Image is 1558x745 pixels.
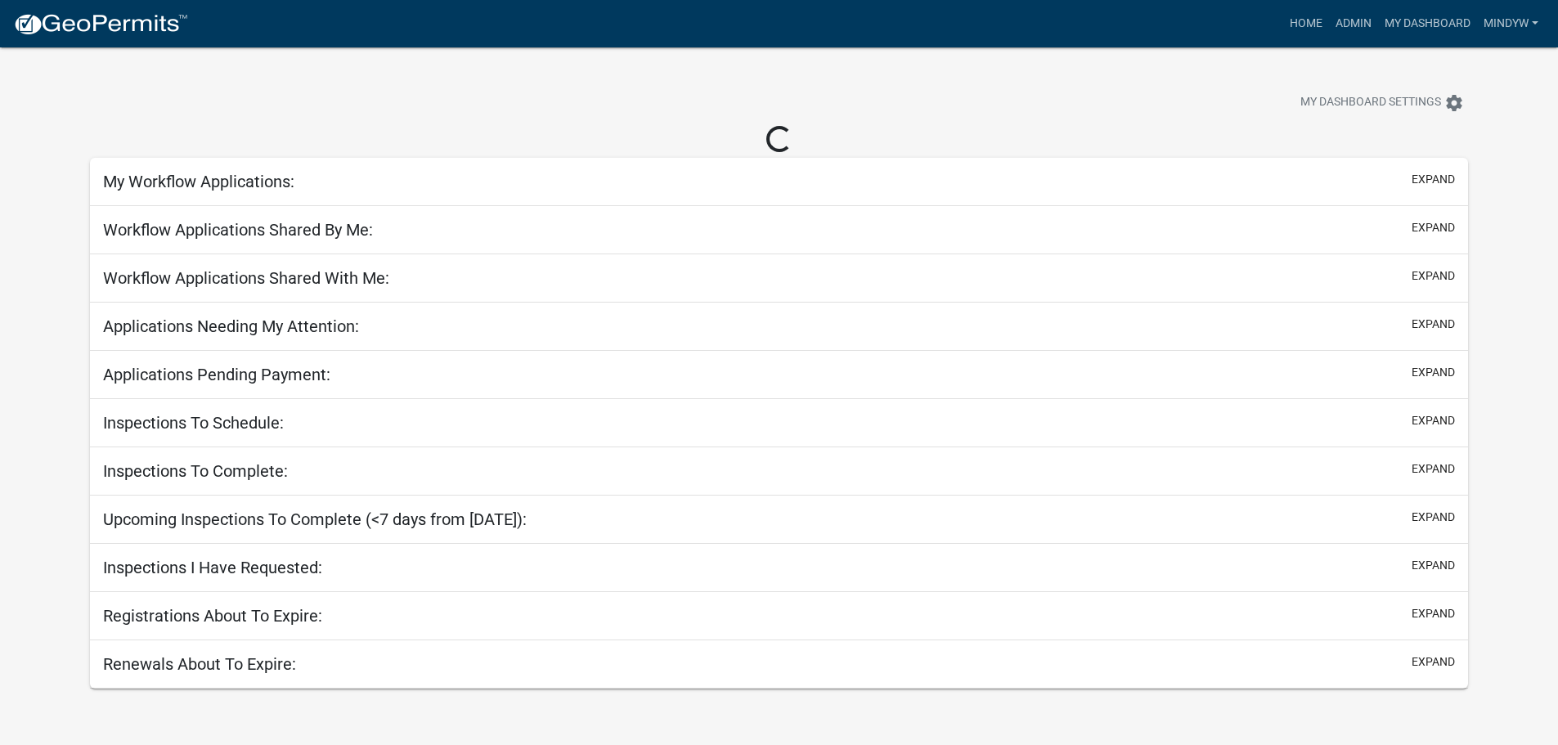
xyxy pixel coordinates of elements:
[1329,8,1378,39] a: Admin
[103,316,359,336] h5: Applications Needing My Attention:
[1378,8,1477,39] a: My Dashboard
[103,509,527,529] h5: Upcoming Inspections To Complete (<7 days from [DATE]):
[103,220,373,240] h5: Workflow Applications Shared By Me:
[103,413,284,433] h5: Inspections To Schedule:
[1412,316,1455,333] button: expand
[103,654,296,674] h5: Renewals About To Expire:
[1412,267,1455,285] button: expand
[1412,557,1455,574] button: expand
[1412,460,1455,478] button: expand
[103,461,288,481] h5: Inspections To Complete:
[1412,605,1455,622] button: expand
[103,172,294,191] h5: My Workflow Applications:
[1300,93,1441,113] span: My Dashboard Settings
[103,606,322,626] h5: Registrations About To Expire:
[1283,8,1329,39] a: Home
[103,268,389,288] h5: Workflow Applications Shared With Me:
[1412,653,1455,671] button: expand
[103,558,322,577] h5: Inspections I Have Requested:
[1412,509,1455,526] button: expand
[1412,412,1455,429] button: expand
[1287,87,1477,119] button: My Dashboard Settingssettings
[1412,171,1455,188] button: expand
[1444,93,1464,113] i: settings
[1412,364,1455,381] button: expand
[1412,219,1455,236] button: expand
[103,365,330,384] h5: Applications Pending Payment:
[1477,8,1545,39] a: mindyw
